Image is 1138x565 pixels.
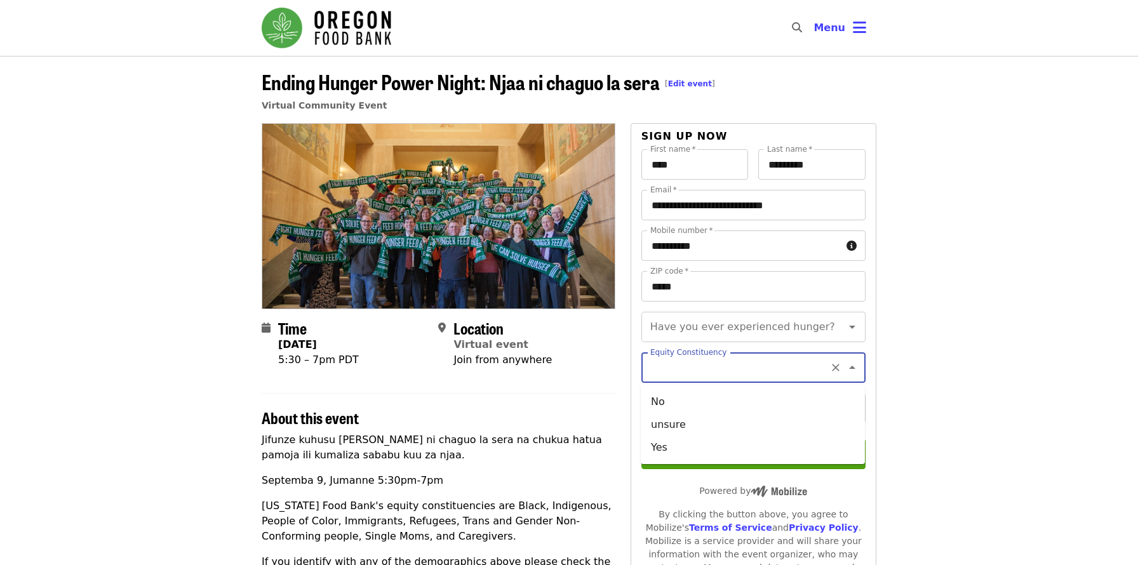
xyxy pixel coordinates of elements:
p: Septemba 9, Jumanne 5:30pm-7pm [262,473,615,488]
span: Join from anywhere [453,354,552,366]
label: First name [650,145,696,153]
span: Time [278,317,307,339]
label: Last name [767,145,812,153]
i: calendar icon [262,322,271,334]
p: [US_STATE] Food Bank's equity constituencies are Black, Indigenous, People of Color, Immigrants, ... [262,498,615,544]
span: Ending Hunger Power Night: Njaa ni chaguo la sera [262,67,715,96]
input: Search [810,13,820,43]
img: Oregon Food Bank - Home [262,8,391,48]
i: circle-info icon [847,240,857,252]
button: Clear [827,359,845,376]
input: ZIP code [641,271,866,302]
span: [ ] [665,79,715,88]
img: Ending Hunger Power Night: Njaa ni chaguo la sera organized by Oregon Food Bank [262,124,615,308]
input: Last name [758,149,866,180]
a: Virtual Community Event [262,100,387,110]
li: No [641,390,865,413]
i: bars icon [853,18,866,37]
li: Yes [641,436,865,459]
span: Powered by [699,486,807,496]
span: Menu [813,22,845,34]
button: Open [843,318,861,336]
i: map-marker-alt icon [438,322,446,334]
div: 5:30 – 7pm PDT [278,352,359,368]
button: Close [843,359,861,376]
input: First name [641,149,749,180]
strong: [DATE] [278,338,317,350]
a: Privacy Policy [789,522,859,533]
label: ZIP code [650,267,688,275]
i: search icon [792,22,802,34]
label: Equity Constituency [650,349,726,356]
p: Jifunze kuhusu [PERSON_NAME] ni chaguo la sera na chukua hatua pamoja ili kumaliza sababu kuu za ... [262,432,615,463]
label: Email [650,186,677,194]
input: Email [641,190,866,220]
span: Sign up now [641,130,728,142]
span: Location [453,317,504,339]
span: About this event [262,406,359,429]
input: Mobile number [641,230,841,261]
a: Virtual event [453,338,528,350]
li: unsure [641,413,865,436]
button: Toggle account menu [803,13,876,43]
a: Terms of Service [689,522,772,533]
img: Powered by Mobilize [751,486,807,497]
label: Mobile number [650,227,713,234]
a: Edit event [668,79,712,88]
